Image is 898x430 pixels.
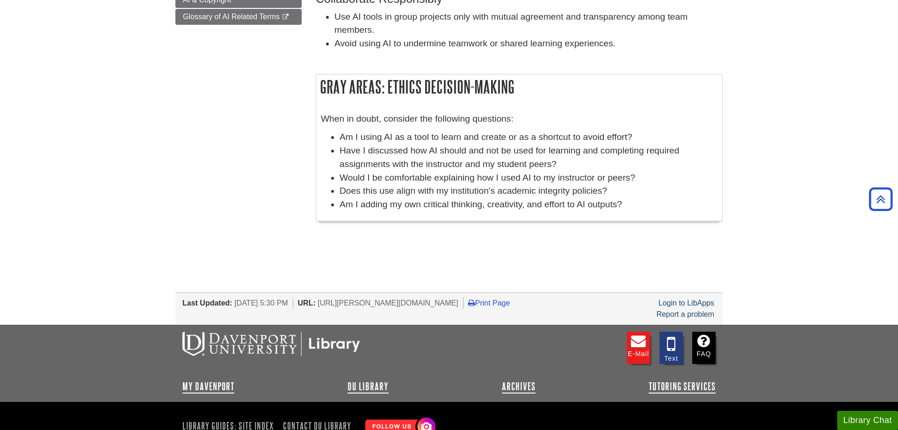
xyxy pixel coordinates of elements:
[298,299,316,307] span: URL:
[182,299,232,307] span: Last Updated:
[502,381,536,392] a: Archives
[627,332,650,364] a: E-mail
[334,37,723,51] li: Avoid using AI to undermine teamwork or shared learning experiences.
[282,14,290,20] i: This link opens in a new window
[659,299,714,307] a: Login to LibApps
[692,332,716,364] a: FAQ
[340,144,717,171] li: Have I discussed how AI should and not be used for learning and completing required assignments w...
[340,198,717,211] li: Am I adding my own critical thinking, creativity, and effort to AI outputs?
[321,112,717,126] p: When in doubt, consider the following questions:
[866,193,896,205] a: Back to Top
[837,411,898,430] button: Library Chat
[175,9,302,25] a: Glossary of AI Related Terms
[334,10,723,37] li: Use AI tools in group projects only with mutual agreement and transparency among team members.
[340,131,717,144] li: Am I using AI as a tool to learn and create or as a shortcut to avoid effort?
[340,184,717,198] li: Does this use align with my institution's academic integrity policies?
[468,299,475,306] i: Print Page
[348,381,389,392] a: DU Library
[659,332,683,364] a: Text
[183,13,280,21] span: Glossary of AI Related Terms
[316,74,722,99] h2: Gray Areas: Ethics Decision-Making
[649,381,716,392] a: Tutoring Services
[234,299,288,307] span: [DATE] 5:30 PM
[182,381,234,392] a: My Davenport
[340,171,717,185] li: Would I be comfortable explaining how I used AI to my instructor or peers?
[182,332,360,356] img: DU Libraries
[656,310,714,318] a: Report a problem
[468,299,510,307] a: Print Page
[318,299,458,307] span: [URL][PERSON_NAME][DOMAIN_NAME]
